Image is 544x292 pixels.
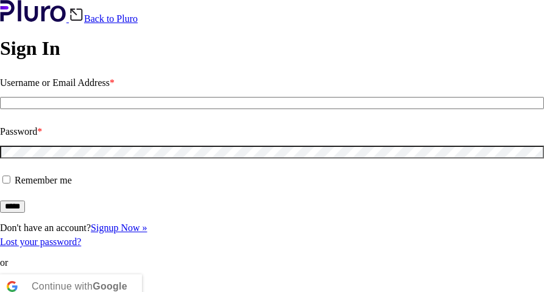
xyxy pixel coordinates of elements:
a: Back to Pluro [69,13,138,24]
img: Back icon [69,7,84,22]
b: Google [93,281,127,291]
a: Signup Now » [91,223,147,233]
input: Remember me [2,176,10,183]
